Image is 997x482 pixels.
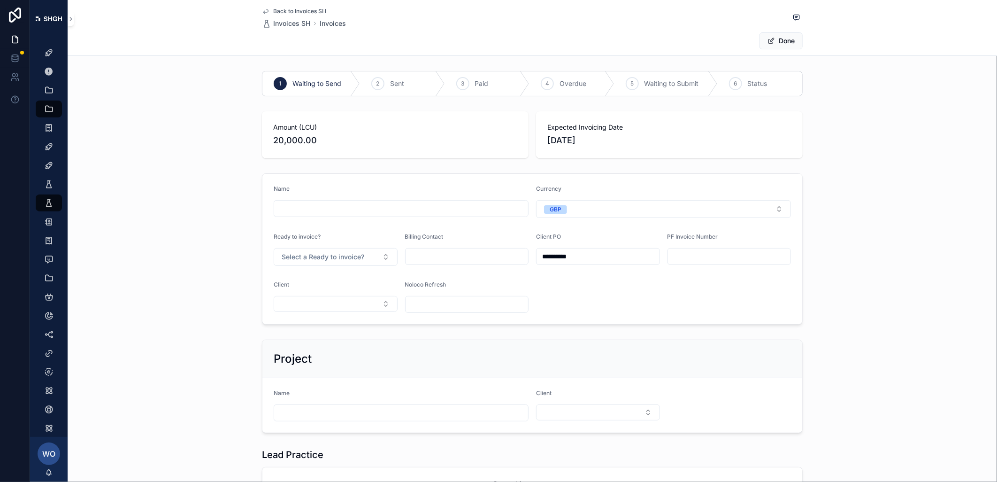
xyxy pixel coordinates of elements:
button: Select Button [536,404,660,420]
a: Invoices SH [262,19,310,28]
button: Select Button [274,296,398,312]
span: Name [274,389,290,396]
div: scrollable content [30,38,68,437]
div: GBP [550,205,561,214]
img: App logo [36,16,62,21]
h2: Project [274,351,312,366]
span: Overdue [560,79,586,88]
span: Select a Ready to invoice? [282,252,364,262]
button: Select Button [536,200,791,218]
span: Waiting to Submit [644,79,699,88]
span: Currency [536,185,561,192]
button: Done [759,32,803,49]
span: WO [42,448,55,459]
span: Client [274,281,289,288]
span: 2 [376,80,380,87]
a: Invoices [320,19,346,28]
span: 5 [630,80,634,87]
span: Client PO [536,233,561,240]
span: Amount (LCU) [273,123,517,132]
span: 20,000.00 [273,134,517,147]
span: 1 [279,80,282,87]
span: PF Invoice Number [667,233,718,240]
span: Back to Invoices SH [273,8,326,15]
a: Back to Invoices SH [262,8,326,15]
h1: Lead Practice [262,448,323,461]
button: Select Button [274,248,398,266]
span: Status [748,79,767,88]
span: 4 [545,80,549,87]
span: [DATE] [547,134,791,147]
span: 6 [734,80,737,87]
span: Paid [475,79,489,88]
span: Expected Invoicing Date [547,123,791,132]
span: Name [274,185,290,192]
span: Billing Contact [405,233,444,240]
span: Invoices SH [273,19,310,28]
span: Ready to invoice? [274,233,321,240]
span: Client [536,389,552,396]
span: Noloco Refresh [405,281,446,288]
span: Sent [390,79,404,88]
span: 3 [461,80,464,87]
span: Waiting to Send [292,79,341,88]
